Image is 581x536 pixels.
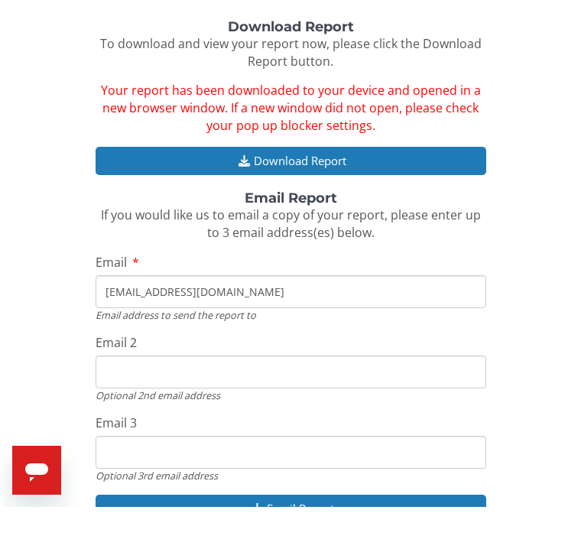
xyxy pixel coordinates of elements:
[96,443,137,460] span: Email 3
[96,337,486,351] div: Email address to send the report to
[96,417,486,431] div: Optional 2nd email address
[96,176,486,204] button: Download Report
[245,219,337,236] strong: Email Report
[96,498,486,512] div: Optional 3rd email address
[101,111,481,163] span: Your report has been downloaded to your device and opened in a new browser window. If a new windo...
[228,47,354,64] strong: Download Report
[96,363,137,380] span: Email 2
[101,236,481,270] span: If you would like us to email a copy of your report, please enter up to 3 email address(es) below.
[12,475,61,524] iframe: Button to launch messaging window, conversation in progress
[96,283,127,300] span: Email
[100,64,482,99] span: To download and view your report now, please click the Download Report button.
